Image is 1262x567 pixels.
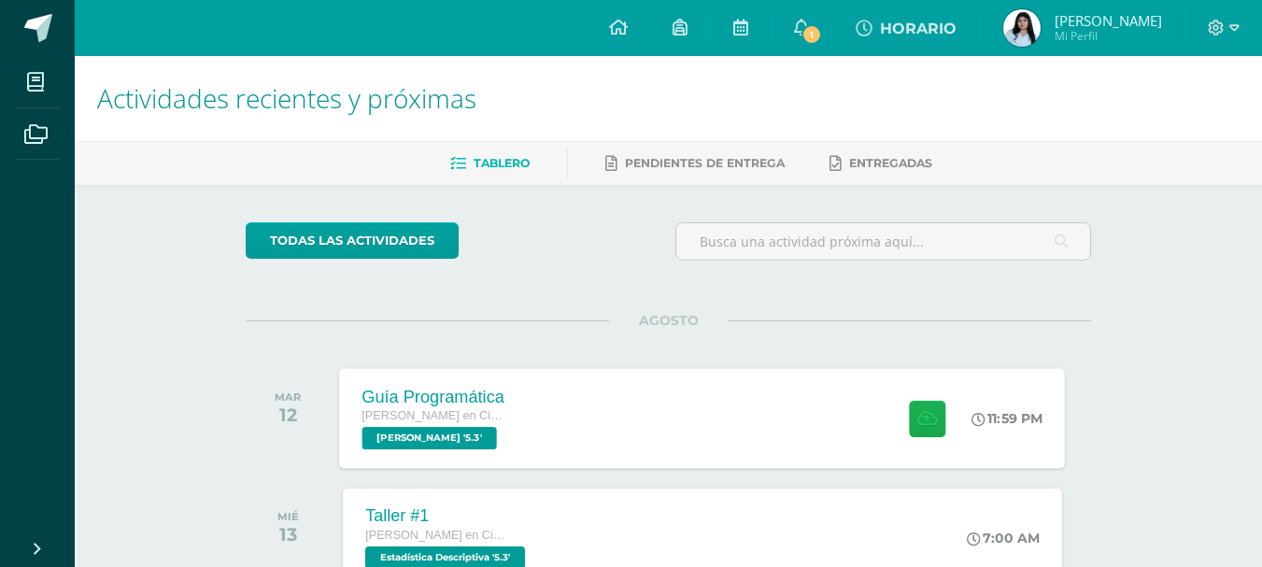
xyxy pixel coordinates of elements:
[1003,9,1041,47] img: ca3781a370d70c45eccb6d617ee6de09.png
[849,156,932,170] span: Entregadas
[365,529,505,542] span: [PERSON_NAME] en Ciencias y Letras
[365,506,530,526] div: Taller #1
[362,409,504,422] span: [PERSON_NAME] en Ciencias y Letras
[1055,11,1162,30] span: [PERSON_NAME]
[830,149,932,178] a: Entregadas
[97,80,476,116] span: Actividades recientes y próximas
[277,510,299,523] div: MIÉ
[474,156,530,170] span: Tablero
[967,530,1040,546] div: 7:00 AM
[609,312,729,329] span: AGOSTO
[277,523,299,546] div: 13
[275,404,301,426] div: 12
[625,156,785,170] span: Pendientes de entrega
[1055,28,1162,44] span: Mi Perfil
[246,222,459,259] a: todas las Actividades
[972,410,1043,427] div: 11:59 PM
[880,20,957,37] span: HORARIO
[676,223,1090,260] input: Busca una actividad próxima aquí...
[450,149,530,178] a: Tablero
[362,427,497,449] span: PEREL '5.3'
[362,387,505,406] div: Guía Programática
[275,390,301,404] div: MAR
[801,24,822,45] span: 1
[605,149,785,178] a: Pendientes de entrega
